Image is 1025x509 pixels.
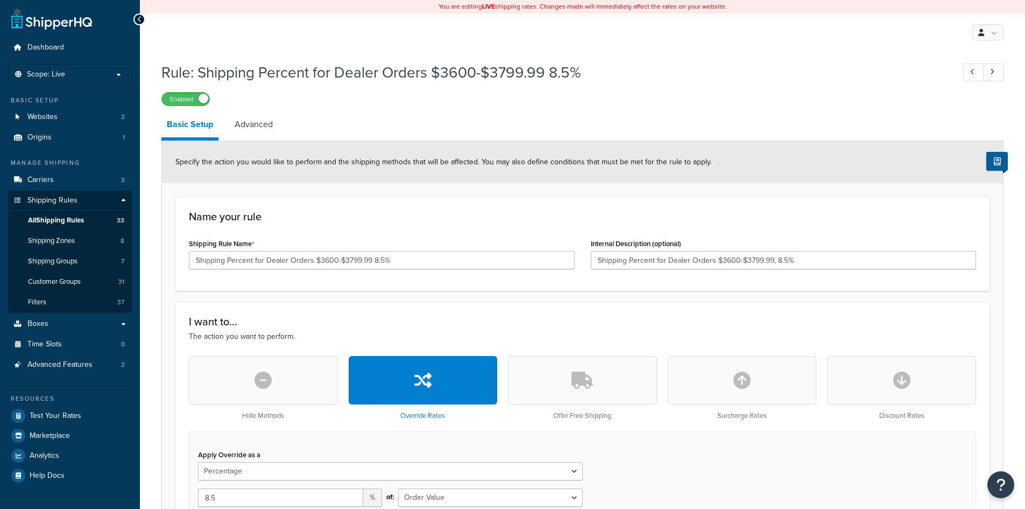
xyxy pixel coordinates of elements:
span: 7 [121,257,124,266]
span: 3 [121,176,125,185]
a: Shipping Groups7 [8,252,132,271]
span: Filters [28,298,46,307]
a: Time Slots0 [8,334,132,354]
span: Dashboard [27,43,64,52]
a: Websites2 [8,107,132,127]
div: Surcharge Rates [668,356,817,420]
span: 0 [121,340,125,349]
span: Test Your Rates [30,412,81,421]
div: Discount Rates [827,356,976,420]
li: Customer Groups [8,272,132,292]
a: Test Your Rates [8,406,132,426]
span: 31 [118,277,124,287]
div: Override Rates [349,356,498,420]
span: Time Slots [27,340,62,349]
label: Enabled [162,93,209,106]
a: Analytics [8,446,132,465]
label: Apply Override as a [198,451,260,459]
span: Shipping Groups [28,257,77,266]
a: Shipping Zones8 [8,231,132,251]
a: Dashboard [8,38,132,58]
span: 37 [117,298,124,307]
a: Advanced Features2 [8,355,132,375]
div: Manage Shipping [8,158,132,168]
li: Websites [8,107,132,127]
span: Carriers [27,176,54,185]
span: Shipping Rules [27,196,77,205]
a: Help Docs [8,466,132,485]
span: Help Docs [30,471,65,480]
span: 2 [121,360,125,369]
span: Boxes [27,319,48,329]
h1: Rule: Shipping Percent for Dealer Orders $3600-$3799.99 8.5% [161,62,943,83]
span: Advanced Features [27,360,93,369]
a: Marketplace [8,426,132,445]
span: Marketplace [30,431,70,441]
span: Customer Groups [28,277,81,287]
a: Basic Setup [161,111,218,141]
span: Specify the action you would like to perform and the shipping methods that will be affected. You ... [175,156,712,168]
span: Scope: Live [27,70,65,79]
button: Show Help Docs [986,152,1008,171]
a: Advanced [229,111,278,137]
li: Shipping Zones [8,231,132,251]
li: Filters [8,292,132,312]
a: Shipping Rules [8,191,132,211]
span: Websites [27,113,58,122]
div: Hide Methods [189,356,338,420]
li: Advanced Features [8,355,132,375]
a: Carriers3 [8,170,132,190]
span: 2 [121,113,125,122]
span: 33 [117,216,124,225]
a: Boxes [8,314,132,334]
li: Shipping Groups [8,252,132,271]
span: 8 [121,236,124,246]
span: All Shipping Rules [28,216,84,225]
b: LIVE [482,2,495,11]
span: Origins [27,133,52,142]
li: Carriers [8,170,132,190]
a: Next Record [983,64,1004,81]
h3: Name your rule [189,211,976,222]
span: % [363,489,382,507]
a: Customer Groups31 [8,272,132,292]
div: Resources [8,394,132,403]
a: Previous Record [963,64,984,81]
span: Analytics [30,451,59,461]
span: Shipping Zones [28,236,75,246]
a: Filters37 [8,292,132,312]
span: of: [386,490,394,505]
div: Basic Setup [8,96,132,105]
a: Origins1 [8,128,132,148]
label: Internal Description (optional) [591,240,681,248]
li: Shipping Rules [8,191,132,313]
li: Time Slots [8,334,132,354]
span: 1 [123,133,125,142]
label: Shipping Rule Name [189,240,255,248]
li: Origins [8,128,132,148]
h3: I want to... [189,316,976,327]
div: Offer Free Shipping [508,356,657,420]
p: The action you want to perform. [189,331,976,343]
button: Open Resource Center [987,471,1014,498]
a: AllShipping Rules33 [8,211,132,231]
